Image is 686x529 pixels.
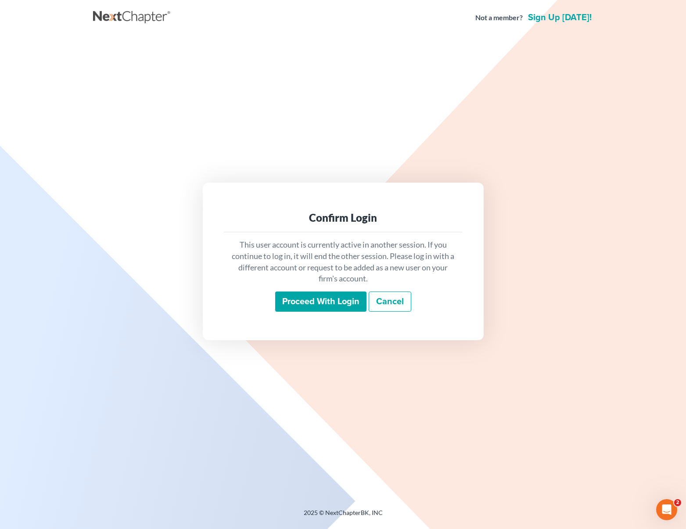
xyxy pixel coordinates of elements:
[369,291,411,312] a: Cancel
[674,499,681,506] span: 2
[93,508,593,524] div: 2025 © NextChapterBK, INC
[475,13,523,23] strong: Not a member?
[231,211,456,225] div: Confirm Login
[656,499,677,520] iframe: Intercom live chat
[526,13,593,22] a: Sign up [DATE]!
[275,291,366,312] input: Proceed with login
[231,239,456,284] p: This user account is currently active in another session. If you continue to log in, it will end ...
